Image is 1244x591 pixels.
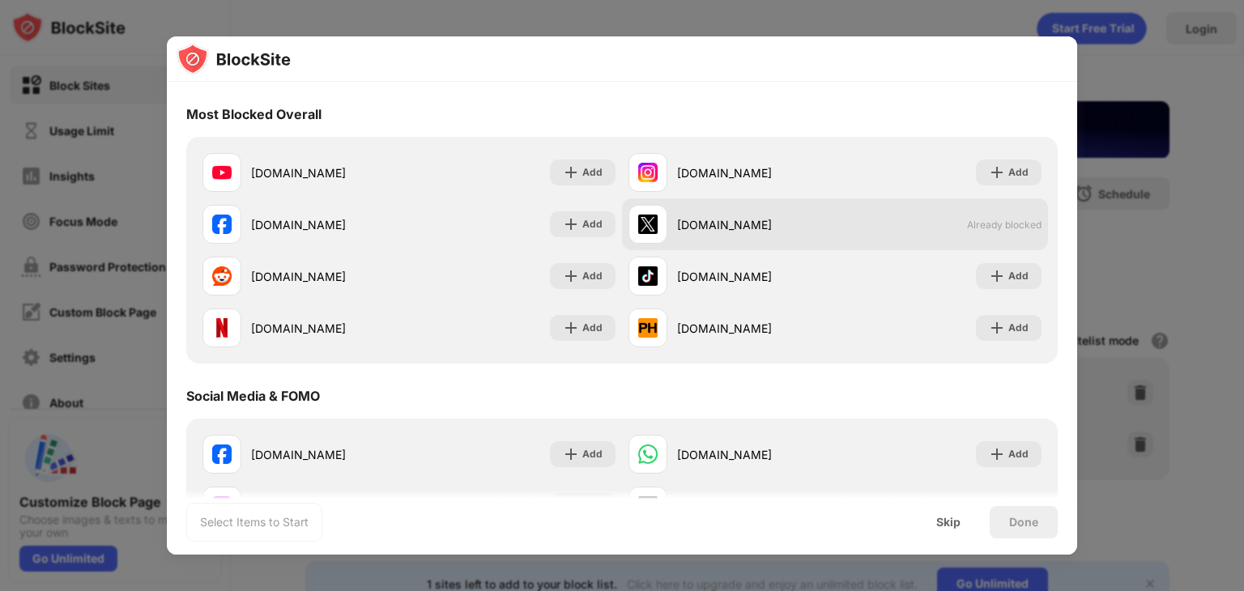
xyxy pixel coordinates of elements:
[677,268,835,285] div: [DOMAIN_NAME]
[677,216,835,233] div: [DOMAIN_NAME]
[1008,320,1029,336] div: Add
[638,215,658,234] img: favicons
[251,446,409,463] div: [DOMAIN_NAME]
[638,266,658,286] img: favicons
[677,164,835,181] div: [DOMAIN_NAME]
[212,444,232,464] img: favicons
[186,388,320,404] div: Social Media & FOMO
[582,320,603,336] div: Add
[251,216,409,233] div: [DOMAIN_NAME]
[212,266,232,286] img: favicons
[200,514,309,530] div: Select Items to Start
[638,444,658,464] img: favicons
[186,106,322,122] div: Most Blocked Overall
[212,163,232,182] img: favicons
[212,215,232,234] img: favicons
[638,163,658,182] img: favicons
[582,268,603,284] div: Add
[582,216,603,232] div: Add
[251,164,409,181] div: [DOMAIN_NAME]
[212,318,232,338] img: favicons
[1008,268,1029,284] div: Add
[177,43,291,75] img: logo-blocksite.svg
[936,516,961,529] div: Skip
[1008,164,1029,181] div: Add
[251,268,409,285] div: [DOMAIN_NAME]
[582,446,603,462] div: Add
[967,219,1042,231] span: Already blocked
[677,446,835,463] div: [DOMAIN_NAME]
[251,320,409,337] div: [DOMAIN_NAME]
[582,164,603,181] div: Add
[677,320,835,337] div: [DOMAIN_NAME]
[1009,516,1038,529] div: Done
[638,318,658,338] img: favicons
[1008,446,1029,462] div: Add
